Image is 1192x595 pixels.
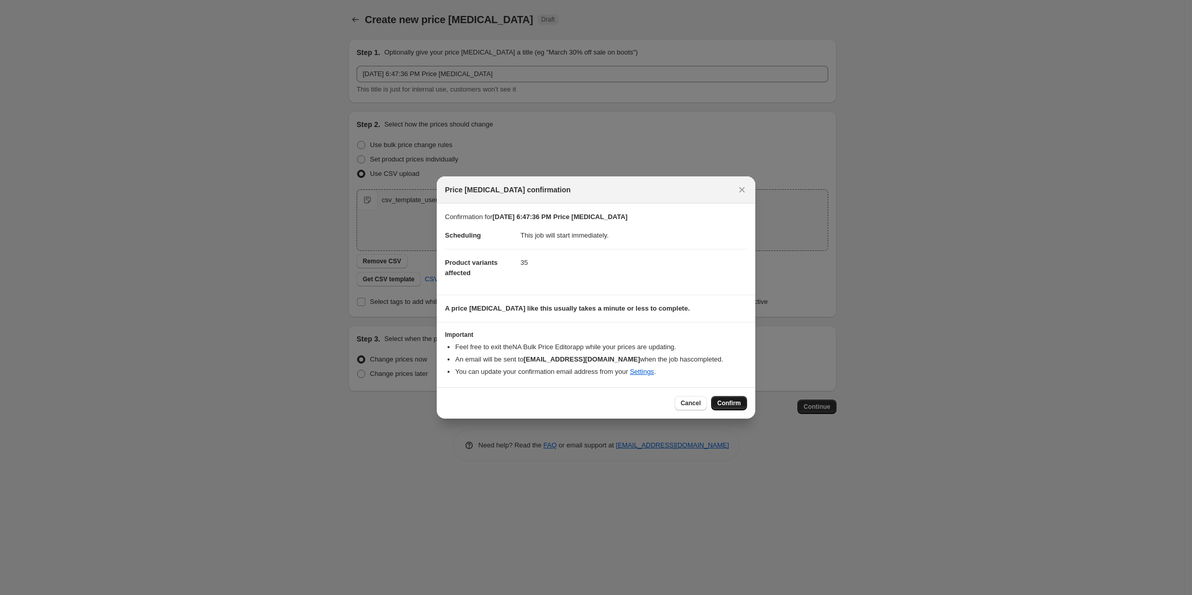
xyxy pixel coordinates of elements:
b: [DATE] 6:47:36 PM Price [MEDICAL_DATA] [492,213,627,221]
a: Settings [630,368,654,375]
b: [EMAIL_ADDRESS][DOMAIN_NAME] [524,355,640,363]
dd: 35 [520,249,747,276]
h3: Important [445,331,747,339]
dd: This job will start immediately. [520,222,747,249]
span: Product variants affected [445,259,498,277]
button: Confirm [711,396,747,410]
span: Scheduling [445,231,481,239]
span: Cancel [681,399,701,407]
span: Price [MEDICAL_DATA] confirmation [445,185,571,195]
button: Cancel [675,396,707,410]
button: Close [735,183,749,197]
span: Confirm [717,399,741,407]
b: A price [MEDICAL_DATA] like this usually takes a minute or less to complete. [445,304,690,312]
li: An email will be sent to when the job has completed . [455,354,747,365]
p: Confirmation for [445,212,747,222]
li: You can update your confirmation email address from your . [455,367,747,377]
li: Feel free to exit the NA Bulk Price Editor app while your prices are updating. [455,342,747,352]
